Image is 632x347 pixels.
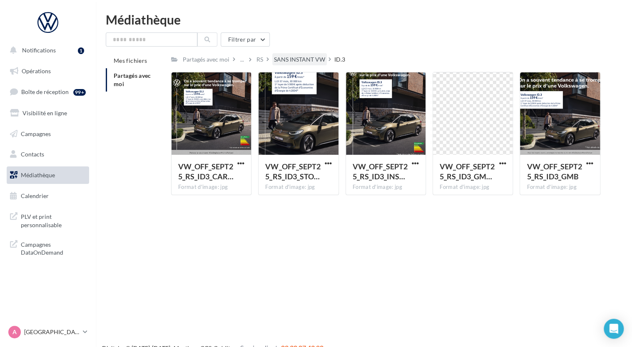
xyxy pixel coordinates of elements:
span: Mes fichiers [114,57,147,64]
span: VW_OFF_SEPT25_RS_ID3_STORY [265,162,320,181]
a: Médiathèque [5,166,91,184]
div: Format d'image: jpg [353,183,419,191]
span: Notifications [22,47,56,54]
div: Médiathèque [106,13,622,26]
a: PLV et print personnalisable [5,208,91,232]
span: Calendrier [21,192,49,199]
span: A [12,328,17,336]
a: A [GEOGRAPHIC_DATA] [7,324,89,340]
a: Opérations [5,62,91,80]
div: ID.3 [334,55,345,64]
div: Partagés avec moi [183,55,229,64]
span: VW_OFF_SEPT25_RS_ID3_GMB_720x720 [440,162,495,181]
a: Campagnes DataOnDemand [5,235,91,260]
span: Médiathèque [21,171,55,178]
span: Partagés avec moi [114,72,151,87]
span: Boîte de réception [21,88,69,95]
span: Campagnes [21,130,51,137]
p: [GEOGRAPHIC_DATA] [24,328,80,336]
span: Campagnes DataOnDemand [21,239,86,257]
a: Calendrier [5,187,91,205]
div: 1 [78,47,84,54]
a: Contacts [5,146,91,163]
div: Open Intercom Messenger [604,319,624,339]
button: Notifications 1 [5,42,87,59]
a: Boîte de réception99+ [5,83,91,101]
div: 99+ [73,89,86,96]
div: Format d'image: jpg [178,183,244,191]
a: Visibilité en ligne [5,104,91,122]
span: Opérations [22,67,51,74]
button: Filtrer par [221,32,270,47]
span: Visibilité en ligne [22,109,67,116]
div: SANS INSTANT VW [274,55,325,64]
span: VW_OFF_SEPT25_RS_ID3_INSTAGRAM [353,162,408,181]
span: Contacts [21,151,44,158]
div: RS [256,55,263,64]
span: PLV et print personnalisable [21,211,86,229]
div: Format d'image: jpg [440,183,506,191]
div: Format d'image: jpg [265,183,331,191]
span: VW_OFF_SEPT25_RS_ID3_CARRE [178,162,234,181]
div: Format d'image: jpg [527,183,593,191]
span: VW_OFF_SEPT25_RS_ID3_GMB [527,162,582,181]
a: Campagnes [5,125,91,143]
div: ... [239,54,246,65]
